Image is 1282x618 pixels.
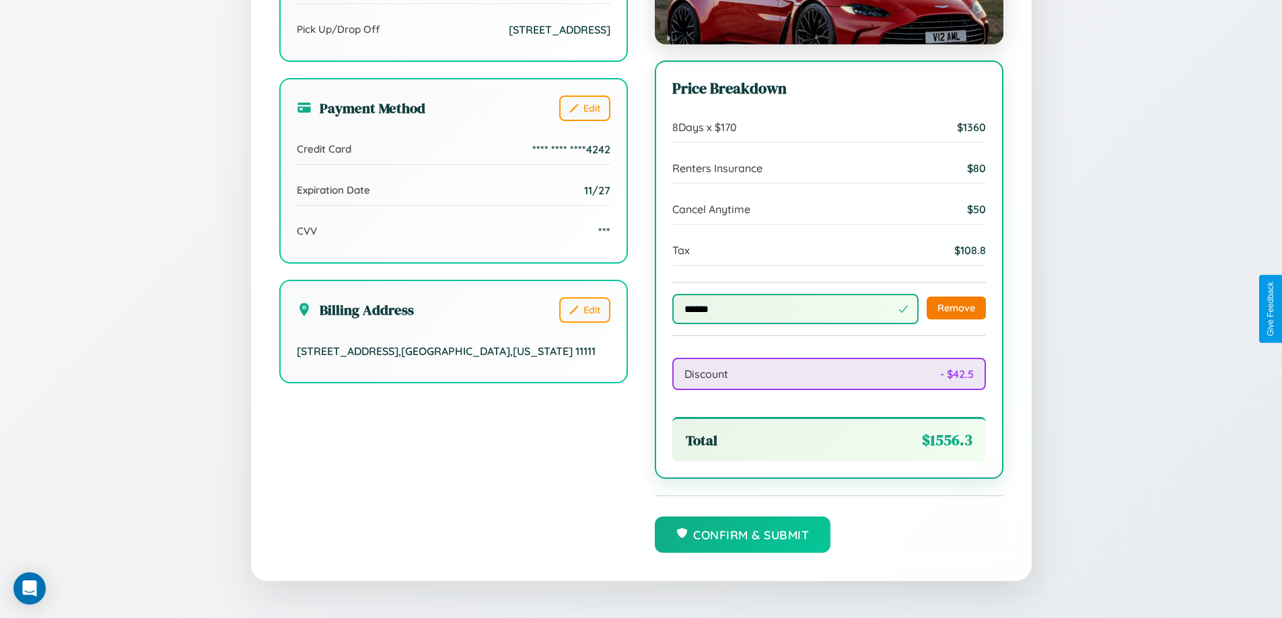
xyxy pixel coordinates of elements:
[967,202,986,216] span: $ 50
[957,120,986,134] span: $ 1360
[967,161,986,175] span: $ 80
[672,161,762,175] span: Renters Insurance
[559,297,610,323] button: Edit
[672,243,690,257] span: Tax
[655,516,831,553] button: Confirm & Submit
[297,98,425,118] h3: Payment Method
[940,367,974,381] span: - $ 42.5
[509,23,610,36] span: [STREET_ADDRESS]
[297,225,317,237] span: CVV
[672,120,737,134] span: 8 Days x $ 170
[297,184,370,196] span: Expiration Date
[297,300,414,319] h3: Billing Address
[1266,282,1275,336] div: Give Feedback
[954,243,986,257] span: $ 108.8
[297,344,596,358] span: [STREET_ADDRESS] , [GEOGRAPHIC_DATA] , [US_STATE] 11111
[686,430,717,450] span: Total
[927,297,986,319] button: Remove
[922,430,972,451] span: $ 1556.3
[559,95,610,121] button: Edit
[584,184,610,197] span: 11/27
[672,78,986,99] h3: Price Breakdown
[13,572,46,605] div: Open Intercom Messenger
[672,202,750,216] span: Cancel Anytime
[297,143,351,155] span: Credit Card
[297,23,380,36] span: Pick Up/Drop Off
[684,367,728,381] span: Discount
